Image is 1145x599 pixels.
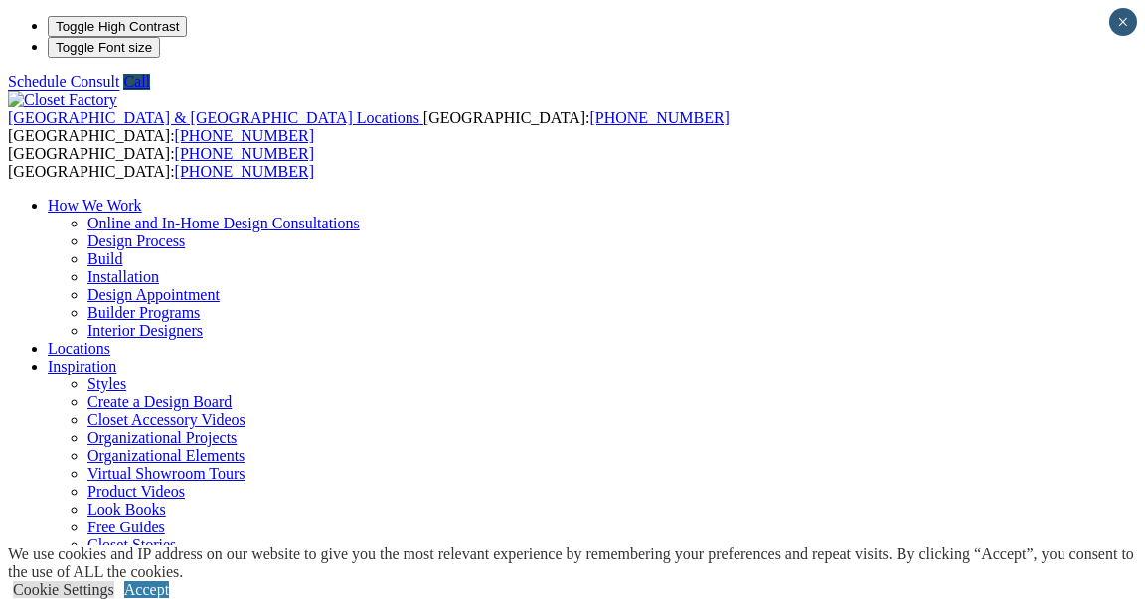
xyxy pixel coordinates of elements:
[175,127,314,144] a: [PHONE_NUMBER]
[87,322,203,339] a: Interior Designers
[8,145,314,180] span: [GEOGRAPHIC_DATA]: [GEOGRAPHIC_DATA]:
[87,215,360,231] a: Online and In-Home Design Consultations
[48,358,116,374] a: Inspiration
[175,145,314,162] a: [PHONE_NUMBER]
[8,109,423,126] a: [GEOGRAPHIC_DATA] & [GEOGRAPHIC_DATA] Locations
[8,545,1145,581] div: We use cookies and IP address on our website to give you the most relevant experience by remember...
[8,74,119,90] a: Schedule Consult
[175,163,314,180] a: [PHONE_NUMBER]
[48,16,187,37] button: Toggle High Contrast
[87,250,123,267] a: Build
[87,536,176,553] a: Closet Stories
[56,19,179,34] span: Toggle High Contrast
[87,304,200,321] a: Builder Programs
[87,393,232,410] a: Create a Design Board
[48,37,160,58] button: Toggle Font size
[13,581,114,598] a: Cookie Settings
[124,581,169,598] a: Accept
[87,519,165,535] a: Free Guides
[87,411,245,428] a: Closet Accessory Videos
[87,501,166,518] a: Look Books
[8,109,730,144] span: [GEOGRAPHIC_DATA]: [GEOGRAPHIC_DATA]:
[87,429,237,446] a: Organizational Projects
[87,465,245,482] a: Virtual Showroom Tours
[87,268,159,285] a: Installation
[87,483,185,500] a: Product Videos
[87,232,185,249] a: Design Process
[48,197,142,214] a: How We Work
[56,40,152,55] span: Toggle Font size
[87,375,126,392] a: Styles
[123,74,150,90] a: Call
[87,286,220,303] a: Design Appointment
[589,109,729,126] a: [PHONE_NUMBER]
[8,109,419,126] span: [GEOGRAPHIC_DATA] & [GEOGRAPHIC_DATA] Locations
[48,340,110,357] a: Locations
[8,91,117,109] img: Closet Factory
[1109,8,1137,36] button: Close
[87,447,245,464] a: Organizational Elements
